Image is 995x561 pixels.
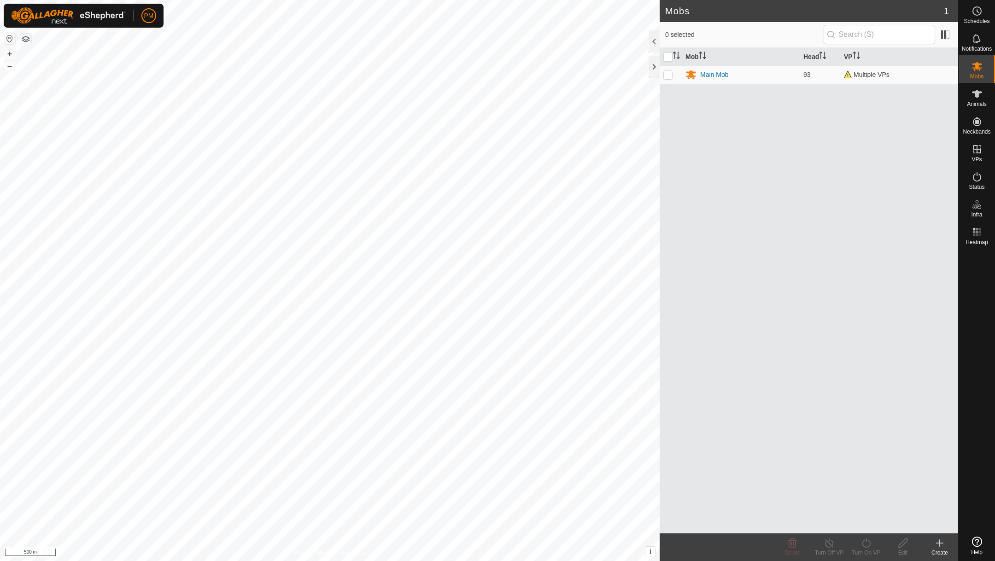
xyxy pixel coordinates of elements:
button: i [645,547,656,557]
button: Map Layers [20,34,31,45]
span: 0 selected [665,30,824,40]
button: + [4,48,15,59]
button: Reset Map [4,33,15,44]
p-sorticon: Activate to sort [699,53,706,60]
span: VPs [972,157,982,162]
th: Head [800,48,840,66]
span: 1 [944,4,949,18]
div: Main Mob [700,70,728,80]
span: 93 [803,71,811,78]
a: Contact Us [339,549,366,557]
span: Heatmap [966,240,988,245]
img: Gallagher Logo [11,7,126,24]
span: Infra [971,212,982,217]
span: Multiple VPs [844,71,890,78]
span: Animals [967,101,987,107]
span: PM [144,11,154,21]
a: Help [959,533,995,559]
p-sorticon: Activate to sort [853,53,860,60]
div: Create [921,549,958,557]
span: i [650,548,651,555]
span: Schedules [964,18,989,24]
div: Turn Off VP [811,549,848,557]
div: Turn On VP [848,549,884,557]
div: Edit [884,549,921,557]
span: Notifications [962,46,992,52]
th: VP [840,48,958,66]
h2: Mobs [665,6,944,17]
span: Neckbands [963,129,990,134]
a: Privacy Policy [293,549,328,557]
button: – [4,60,15,71]
th: Mob [682,48,800,66]
span: Delete [784,549,801,556]
p-sorticon: Activate to sort [673,53,680,60]
input: Search (S) [824,25,935,44]
span: Help [971,549,983,555]
span: Status [969,184,984,190]
p-sorticon: Activate to sort [819,53,826,60]
span: Mobs [970,74,983,79]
